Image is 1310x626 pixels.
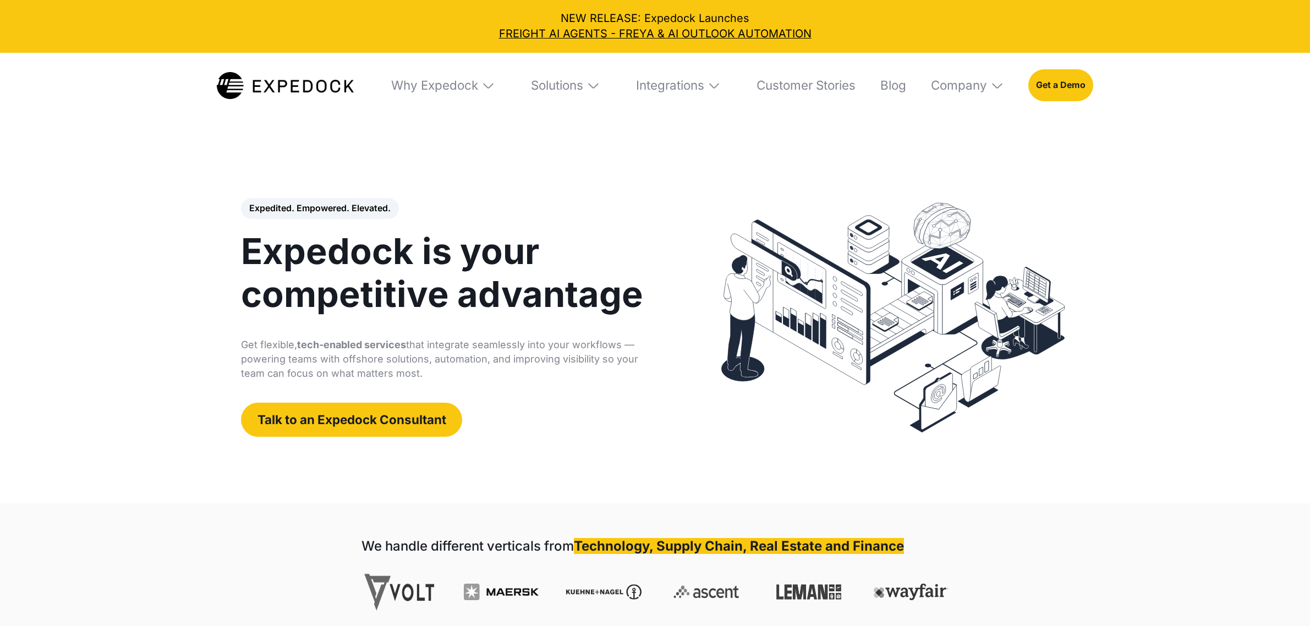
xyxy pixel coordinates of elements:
a: Talk to an Expedock Consultant [241,403,463,437]
h1: Expedock is your competitive advantage [241,230,665,315]
strong: Technology, Supply Chain, Real Estate and Finance [574,538,904,554]
a: Get a Demo [1028,69,1093,101]
p: Get flexible, that integrate seamlessly into your workflows — powering teams with offshore soluti... [241,338,665,381]
div: Why Expedock [391,78,478,93]
a: Customer Stories [746,53,856,119]
strong: tech-enabled services [297,339,406,350]
div: NEW RELEASE: Expedock Launches [11,11,1299,42]
a: Blog [869,53,906,119]
div: Solutions [531,78,583,93]
div: Company [920,53,1015,119]
strong: We handle different verticals from [361,538,574,554]
div: Integrations [636,78,704,93]
a: FREIGHT AI AGENTS - FREYA & AI OUTLOOK AUTOMATION [11,26,1299,42]
div: Solutions [520,53,611,119]
div: Why Expedock [380,53,506,119]
div: Integrations [625,53,732,119]
div: Company [931,78,987,93]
